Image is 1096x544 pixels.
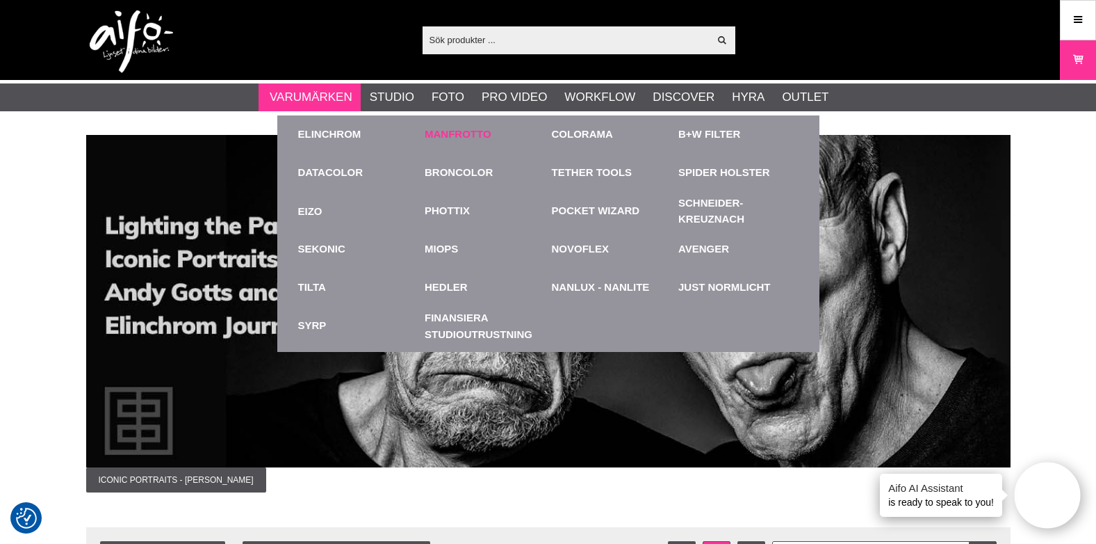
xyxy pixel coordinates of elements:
a: TILTA [298,280,326,296]
a: Miops [425,241,458,257]
a: Outlet [782,88,828,106]
img: logo.png [90,10,173,73]
a: Phottix [425,203,470,219]
a: Varumärken [270,88,352,106]
a: Spider Holster [678,165,770,181]
img: Revisit consent button [16,508,37,529]
a: Discover [653,88,714,106]
a: Annons:004 banner-elin-gotts-1390x500.jpgICONIC PORTRAITS - [PERSON_NAME] [86,135,1011,493]
a: Studio [370,88,414,106]
a: Colorama [552,127,613,143]
div: is ready to speak to you! [880,474,1002,517]
a: Pro Video [482,88,547,106]
a: EIZO [298,192,418,230]
a: Hedler [425,280,468,296]
img: Annons:004 banner-elin-gotts-1390x500.jpg [86,135,1011,467]
a: Novoflex [552,241,610,257]
a: Foto [432,88,464,106]
span: ICONIC PORTRAITS - [PERSON_NAME] [86,467,266,493]
h4: Aifo AI Assistant [888,481,994,495]
a: Datacolor [298,165,363,181]
a: B+W Filter [678,127,740,143]
a: Syrp [298,318,327,334]
a: Schneider-Kreuznach [678,195,799,227]
a: Nanlux - Nanlite [552,280,650,296]
a: Avenger [678,241,729,257]
a: Finansiera Studioutrustning [425,307,545,345]
a: Pocket Wizard [552,203,640,219]
a: Broncolor [425,165,493,181]
a: Sekonic [298,241,345,257]
a: Tether Tools [552,165,632,181]
a: Hyra [732,88,764,106]
a: Manfrotto [425,127,491,143]
a: Workflow [564,88,635,106]
button: Samtyckesinställningar [16,506,37,531]
input: Sök produkter ... [423,29,710,50]
a: Just Normlicht [678,280,771,296]
a: Elinchrom [298,127,361,143]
